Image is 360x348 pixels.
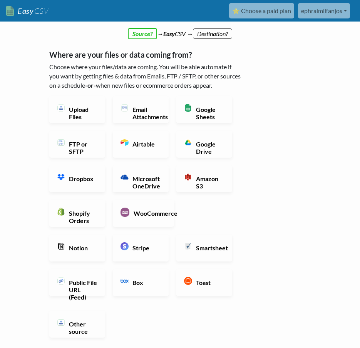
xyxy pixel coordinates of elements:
[176,269,232,296] a: Toast
[57,138,65,147] img: FTP or SFTP App & API
[33,6,49,16] span: CSV
[121,277,129,285] img: Box App & API
[121,173,129,181] img: Microsoft OneDrive App & API
[113,269,169,296] a: Box
[57,318,65,326] img: Other Source App & API
[49,62,242,90] p: Choose where your files/data are coming. You will be able automate if you want by getting files &...
[194,175,224,190] h6: Amazon S3
[121,242,129,250] img: Stripe App & API
[113,131,169,158] a: Airtable
[176,96,232,123] a: Google Sheets
[131,140,161,148] h6: Airtable
[184,173,192,181] img: Amazon S3 App & API
[42,22,319,38] div: → CSV →
[194,279,224,286] h6: Toast
[176,131,232,158] a: Google Drive
[57,242,65,250] img: Notion App & API
[229,3,294,18] a: ⭐ Choose a paid plan
[57,277,65,285] img: Public File URL App & API
[67,244,97,251] h6: Notion
[132,210,166,217] h6: WooCommerce
[131,279,161,286] h6: Box
[113,165,169,192] a: Microsoft OneDrive
[49,235,105,261] a: Notion
[184,104,192,112] img: Google Sheets App & API
[113,200,174,227] a: WooCommerce
[67,106,97,120] h6: Upload Files
[67,140,97,155] h6: FTP or SFTP
[121,138,129,147] img: Airtable App & API
[184,277,192,285] img: Toast App & API
[67,210,97,224] h6: Shopify Orders
[49,131,105,158] a: FTP or SFTP
[194,106,224,120] h6: Google Sheets
[49,96,105,123] a: Upload Files
[131,244,161,251] h6: Stripe
[121,208,130,217] img: WooCommerce App & API
[49,269,105,296] a: Public File URL (Feed)
[85,82,96,89] b: -or-
[49,200,105,227] a: Shopify Orders
[6,3,49,19] a: EasyCSV
[67,320,97,335] h6: Other source
[113,235,169,261] a: Stripe
[131,175,161,190] h6: Microsoft OneDrive
[67,279,97,301] h6: Public File URL (Feed)
[67,175,97,182] h6: Dropbox
[194,140,224,155] h6: Google Drive
[176,165,232,192] a: Amazon S3
[121,104,129,112] img: Email New CSV or XLSX File App & API
[176,235,232,261] a: Smartsheet
[49,165,105,192] a: Dropbox
[49,50,242,59] h5: Where are your files or data coming from?
[49,311,105,338] a: Other source
[113,96,169,123] a: Email Attachments
[131,106,161,120] h6: Email Attachments
[57,208,65,216] img: Shopify App & API
[57,173,65,181] img: Dropbox App & API
[298,3,350,18] a: ephraimlifanjos
[184,138,192,147] img: Google Drive App & API
[184,242,192,250] img: Smartsheet App & API
[57,104,65,112] img: Upload Files App & API
[194,244,224,251] h6: Smartsheet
